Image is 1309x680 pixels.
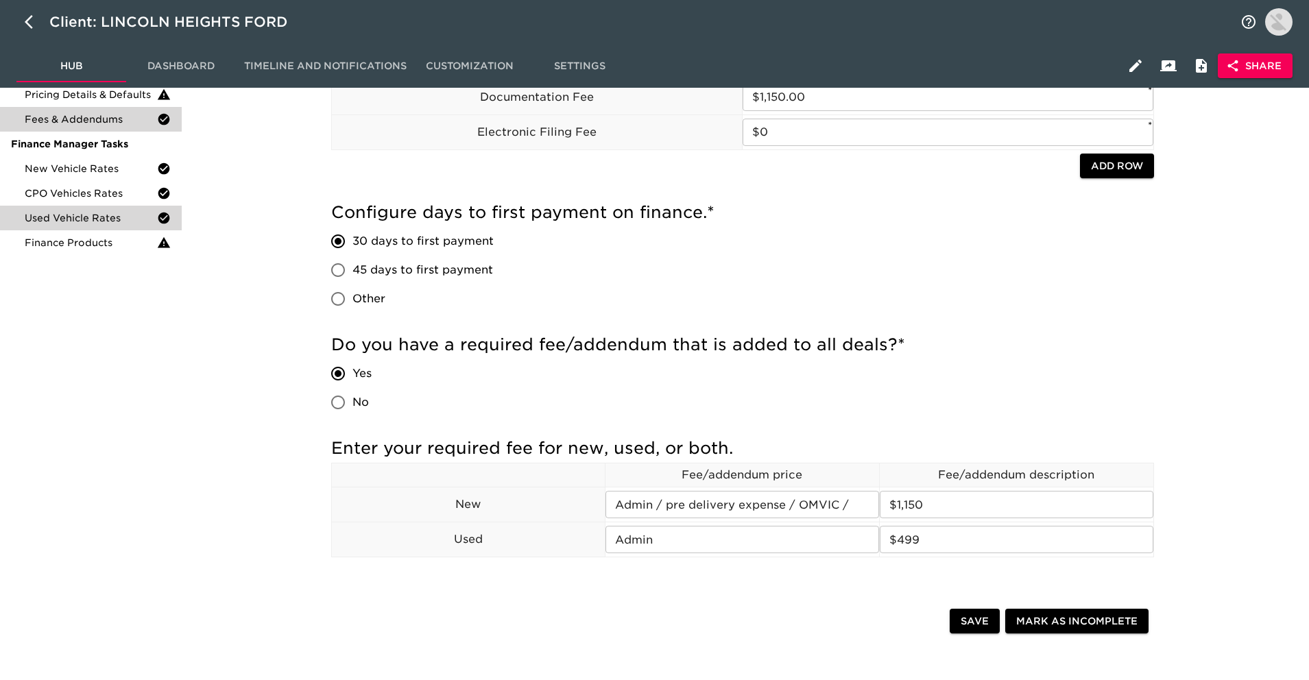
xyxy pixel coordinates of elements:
button: Internal Notes and Comments [1185,49,1218,82]
span: Mark as Incomplete [1016,613,1138,630]
button: Client View [1152,49,1185,82]
img: Profile [1265,8,1293,36]
span: Yes [352,365,372,382]
span: Finance Products [25,236,157,250]
button: Share [1218,53,1293,79]
span: Finance Manager Tasks [11,137,171,151]
span: Customization [423,58,516,75]
button: Add Row [1080,154,1154,179]
p: Fee/addendum description [880,467,1153,483]
span: No [352,394,369,411]
span: 45 days to first payment [352,262,493,278]
h5: Do you have a required fee/addendum that is added to all deals? [331,334,1154,356]
span: New Vehicle Rates [25,162,157,175]
span: CPO Vehicles Rates [25,186,157,200]
button: notifications [1232,5,1265,38]
span: Timeline and Notifications [244,58,407,75]
button: Save [950,609,1000,634]
div: Client: LINCOLN HEIGHTS FORD [49,11,307,33]
h5: Configure days to first payment on finance. [331,202,1154,223]
button: Mark as Incomplete [1005,609,1149,634]
span: Hub [25,58,118,75]
span: Fees & Addendums [25,112,157,126]
span: 30 days to first payment [352,233,494,250]
span: Used Vehicle Rates [25,211,157,225]
p: Used [332,531,605,548]
span: Pricing Details & Defaults [25,88,157,101]
span: Share [1229,58,1282,75]
span: Save [961,613,989,630]
h5: Enter your required fee for new, used, or both. [331,437,1154,459]
span: Dashboard [134,58,228,75]
span: Add Row [1091,158,1143,175]
button: Edit Hub [1119,49,1152,82]
span: Other [352,291,385,307]
p: Fee/addendum price [605,467,879,483]
p: Electronic Filing Fee [332,124,743,141]
p: Documentation Fee [332,89,743,106]
p: New [332,496,605,513]
span: Settings [533,58,626,75]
